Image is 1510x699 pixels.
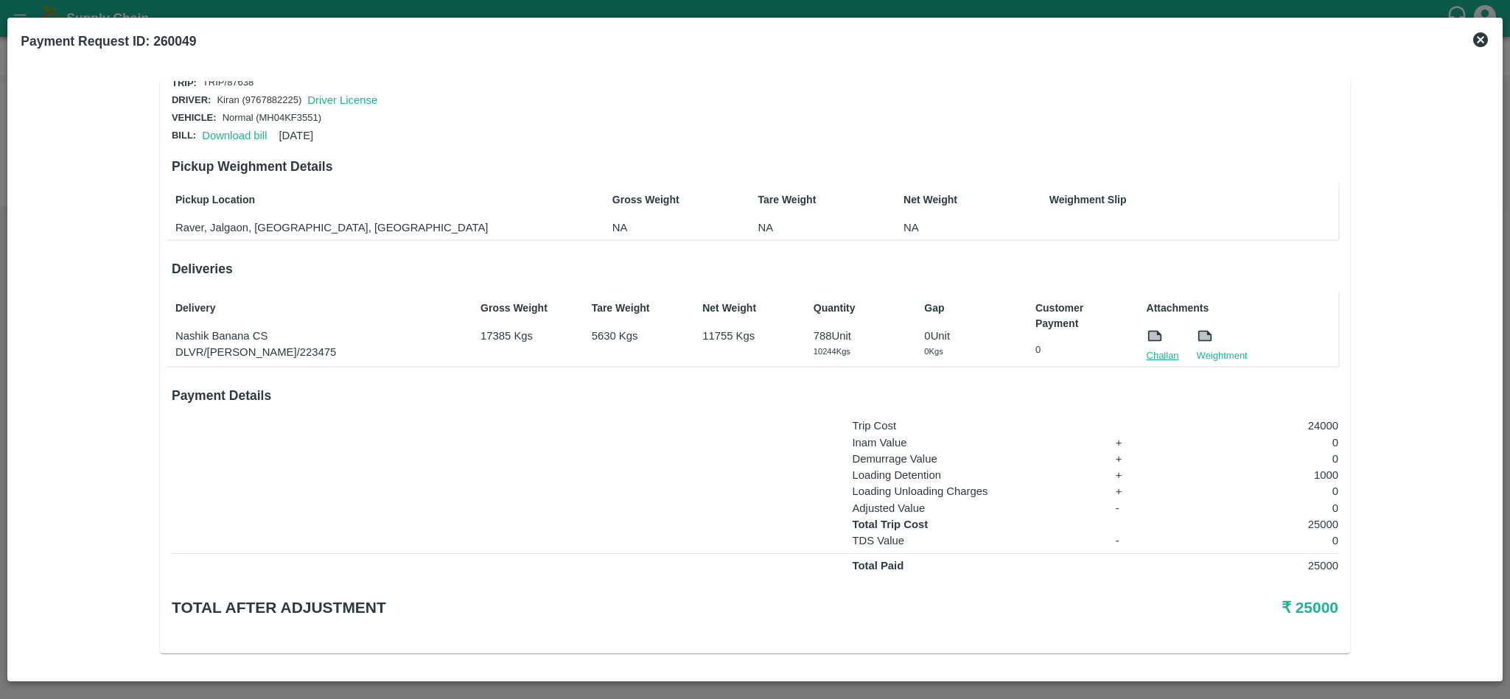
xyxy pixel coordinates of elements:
[1197,348,1248,363] a: Weightment
[1116,435,1156,451] p: +
[758,192,849,208] p: Tare Weight
[175,192,558,208] p: Pickup Location
[172,130,196,141] span: Bill:
[1116,467,1156,483] p: +
[758,219,849,236] p: NA
[852,483,1095,499] p: Loading Unloading Charges
[852,435,1095,451] p: Inam Value
[702,301,794,316] p: Net Weight
[172,112,217,123] span: Vehicle:
[21,34,196,49] b: Payment Request ID: 260049
[852,533,1095,549] p: TDS Value
[1176,533,1338,549] p: 0
[1035,301,1127,331] p: Customer Payment
[175,328,461,344] p: Nashik Banana CS
[1176,500,1338,516] p: 0
[1176,467,1338,483] p: 1000
[814,347,850,356] span: 10244 Kgs
[203,76,254,90] p: TRIP/87638
[924,347,943,356] span: 0 Kgs
[612,219,704,236] p: NA
[172,259,1338,279] h6: Deliveries
[852,500,1095,516] p: Adjusted Value
[1116,451,1156,467] p: +
[814,301,905,316] p: Quantity
[175,344,461,360] p: DLVR/[PERSON_NAME]/223475
[172,156,1338,177] h6: Pickup Weighment Details
[1035,343,1127,357] p: 0
[279,130,313,141] span: [DATE]
[217,94,301,108] p: Kiran (9767882225)
[1176,435,1338,451] p: 0
[903,219,995,236] p: NA
[924,328,1016,344] p: 0 Unit
[1176,451,1338,467] p: 0
[1176,483,1338,499] p: 0
[1147,348,1179,363] a: Challan
[172,385,1338,406] h6: Payment Details
[592,301,683,316] p: Tare Weight
[1116,483,1156,499] p: +
[852,467,1095,483] p: Loading Detention
[702,328,794,344] p: 11755 Kgs
[924,301,1016,316] p: Gap
[852,418,1095,434] p: Trip Cost
[1147,301,1335,316] p: Attachments
[307,94,377,106] a: Driver License
[1176,516,1338,533] p: 25000
[480,301,572,316] p: Gross Weight
[1116,500,1156,516] p: -
[852,560,903,572] strong: Total Paid
[1176,558,1338,574] p: 25000
[612,192,704,208] p: Gross Weight
[1049,192,1335,208] p: Weighment Slip
[852,451,1095,467] p: Demurrage Value
[592,328,683,344] p: 5630 Kgs
[949,597,1338,618] h5: ₹ 25000
[172,597,949,618] h5: Total after adjustment
[814,328,905,344] p: 788 Unit
[1116,533,1156,549] p: -
[852,519,928,530] strong: Total Trip Cost
[175,301,461,316] p: Delivery
[1176,418,1338,434] p: 24000
[175,219,558,236] p: Raver, Jalgaon, [GEOGRAPHIC_DATA], [GEOGRAPHIC_DATA]
[172,94,211,105] span: Driver:
[172,77,197,88] span: Trip:
[903,192,995,208] p: Net Weight
[202,130,267,141] a: Download bill
[223,111,321,125] p: Normal (MH04KF3551)
[480,328,572,344] p: 17385 Kgs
